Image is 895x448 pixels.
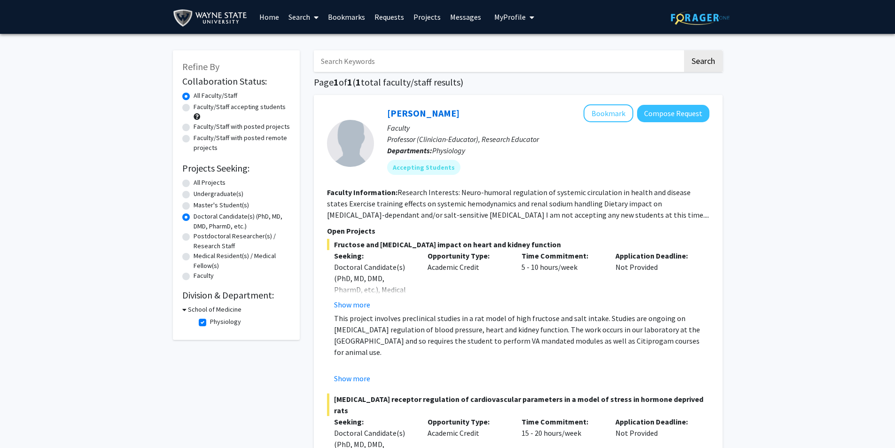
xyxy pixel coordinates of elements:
p: This project involves preclinical studies in a rat model of high fructose and salt intake. Studie... [334,313,709,358]
mat-chip: Accepting Students [387,160,460,175]
div: Academic Credit [420,250,514,310]
input: Search Keywords [314,50,683,72]
span: Physiology [432,146,465,155]
label: Medical Resident(s) / Medical Fellow(s) [194,251,290,271]
label: Master's Student(s) [194,200,249,210]
a: Messages [445,0,486,33]
a: Projects [409,0,445,33]
p: Time Commitment: [521,250,601,261]
label: Physiology [210,317,241,327]
h1: Page of ( total faculty/staff results) [314,77,723,88]
p: Application Deadline: [615,250,695,261]
button: Search [684,50,723,72]
h2: Collaboration Status: [182,76,290,87]
label: All Faculty/Staff [194,91,237,101]
p: Faculty [387,122,709,134]
label: Undergraduate(s) [194,189,243,199]
a: Home [255,0,284,33]
p: Open Projects [327,225,709,236]
fg-read-more: Research Interests: Neuro-humoral regulation of systemic circulation in health and disease states... [327,188,709,220]
p: Opportunity Type: [428,416,507,427]
h2: Division & Department: [182,290,290,301]
label: Faculty/Staff with posted projects [194,122,290,132]
label: Postdoctoral Researcher(s) / Research Staff [194,231,290,251]
a: Bookmarks [323,0,370,33]
span: 1 [334,76,339,88]
span: My Profile [494,12,526,22]
span: 1 [347,76,352,88]
label: Faculty [194,271,214,281]
p: Application Deadline: [615,416,695,427]
span: 1 [356,76,361,88]
a: Requests [370,0,409,33]
label: Faculty/Staff accepting students [194,102,286,112]
span: Fructose and [MEDICAL_DATA] impact on heart and kidney function [327,239,709,250]
button: Add Rossi Noreen to Bookmarks [584,104,633,122]
p: Opportunity Type: [428,250,507,261]
p: Seeking: [334,250,414,261]
a: Search [284,0,323,33]
span: Refine By [182,61,219,72]
p: Seeking: [334,416,414,427]
b: Faculty Information: [327,188,397,197]
h3: School of Medicine [188,305,241,314]
img: ForagerOne Logo [671,10,730,25]
p: Time Commitment: [521,416,601,427]
button: Show more [334,373,370,384]
b: Departments: [387,146,432,155]
label: All Projects [194,178,226,188]
span: [MEDICAL_DATA] receptor regulation of cardiovascular parameters in a model of stress in hormone d... [327,393,709,416]
iframe: Chat [7,406,40,441]
div: Doctoral Candidate(s) (PhD, MD, DMD, PharmD, etc.), Medical Resident(s) / Medical Fellow(s) [334,261,414,318]
button: Show more [334,299,370,310]
p: Professor (Clinician-Educator), Research Educator [387,134,709,145]
div: Not Provided [608,250,702,310]
img: Wayne State University Logo [173,8,251,29]
label: Faculty/Staff with posted remote projects [194,133,290,153]
h2: Projects Seeking: [182,163,290,174]
label: Doctoral Candidate(s) (PhD, MD, DMD, PharmD, etc.) [194,212,290,231]
a: [PERSON_NAME] [387,107,459,119]
button: Compose Request to Rossi Noreen [637,105,709,122]
div: 5 - 10 hours/week [514,250,608,310]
